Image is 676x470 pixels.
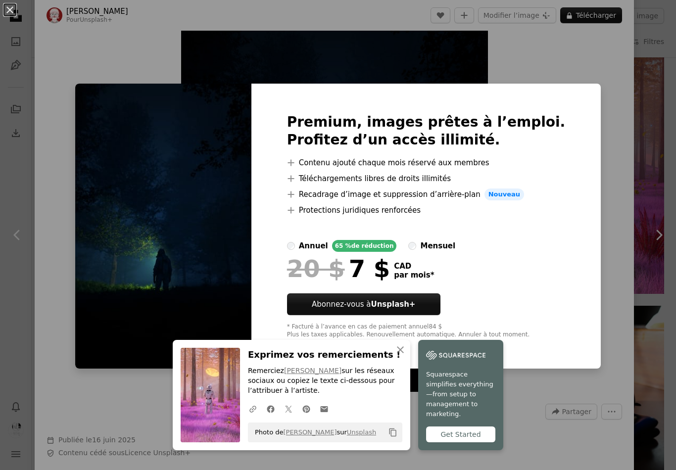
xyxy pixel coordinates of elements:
[418,340,503,450] a: Squarespace simplifies everything—from setup to management to marketing.Get Started
[287,188,566,200] li: Recadrage d’image et suppression d’arrière-plan
[287,204,566,216] li: Protections juridiques renforcées
[315,399,333,419] a: Partager par mail
[426,370,495,419] span: Squarespace simplifies everything—from setup to management to marketing.
[284,367,341,375] a: [PERSON_NAME]
[394,271,434,280] span: par mois *
[283,428,337,436] a: [PERSON_NAME]
[297,399,315,419] a: Partagez-lePinterest
[287,323,566,339] div: * Facturé à l’avance en cas de paiement annuel 84 $ Plus les taxes applicables. Renouvellement au...
[248,366,402,396] p: Remerciez sur les réseaux sociaux ou copiez le texte ci-dessous pour l’attribuer à l’artiste.
[75,84,251,369] img: premium_photo-1750058547530-698e55c9a96d
[347,428,376,436] a: Unsplash
[287,256,345,282] span: 20 $
[394,262,434,271] span: CAD
[371,300,415,309] strong: Unsplash+
[426,426,495,442] div: Get Started
[287,242,295,250] input: annuel65 %de réduction
[408,242,416,250] input: mensuel
[385,424,401,441] button: Copier dans le presse-papier
[287,293,440,315] a: Abonnez-vous àUnsplash+
[248,348,402,362] h3: Exprimez vos remerciements !
[420,240,455,252] div: mensuel
[287,113,566,149] h2: Premium, images prêtes à l’emploi. Profitez d’un accès illimité.
[262,399,280,419] a: Partagez-leFacebook
[332,240,397,252] div: 65 % de réduction
[280,399,297,419] a: Partagez-leTwitter
[287,157,566,169] li: Contenu ajouté chaque mois réservé aux membres
[484,188,524,200] span: Nouveau
[299,240,328,252] div: annuel
[287,173,566,185] li: Téléchargements libres de droits illimités
[426,348,485,363] img: file-1747939142011-51e5cc87e3c9
[250,424,376,440] span: Photo de sur
[287,256,390,282] div: 7 $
